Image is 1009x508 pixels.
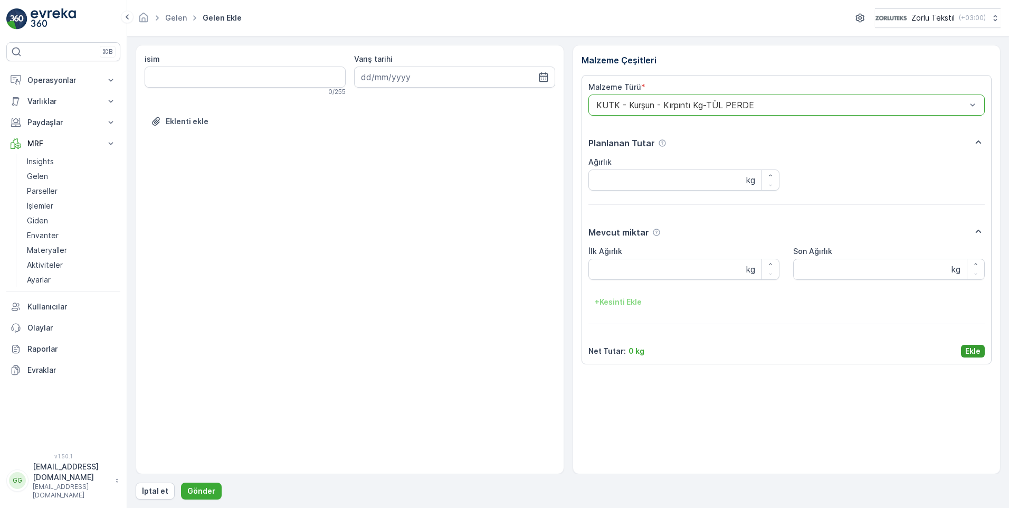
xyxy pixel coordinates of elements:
[142,486,168,496] p: İptal et
[6,112,120,133] button: Paydaşlar
[27,344,116,354] p: Raporlar
[27,171,48,182] p: Gelen
[588,137,655,149] p: Planlanan Tutar
[23,199,120,213] a: İşlemler
[27,230,59,241] p: Envanter
[875,12,907,24] img: 6-1-9-3_wQBzyll.png
[951,263,960,276] p: kg
[27,215,48,226] p: Giden
[23,213,120,228] a: Giden
[31,8,76,30] img: logo_light-DOdMpM7g.png
[588,157,612,166] label: Ağırlık
[27,138,99,149] p: MRF
[588,294,648,311] button: +Kesinti Ekle
[911,13,955,23] p: Zorlu Tekstil
[27,365,116,375] p: Evraklar
[6,317,120,338] a: Olaylar
[23,154,120,169] a: Insights
[27,260,63,270] p: Aktiviteler
[9,472,26,489] div: GG
[27,245,67,256] p: Materyaller
[23,272,120,287] a: Ayarlar
[652,228,661,237] div: Yardım Araç İkonu
[187,486,215,496] p: Gönder
[328,88,346,96] p: 0 / 255
[27,117,99,128] p: Paydaşlar
[588,226,649,239] p: Mevcut miktar
[6,133,120,154] button: MRF
[27,186,58,196] p: Parseller
[27,156,54,167] p: Insights
[658,139,667,147] div: Yardım Araç İkonu
[6,338,120,360] a: Raporlar
[588,346,626,356] p: Net Tutar :
[181,483,222,500] button: Gönder
[6,91,120,112] button: Varlıklar
[588,247,622,256] label: İlk Ağırlık
[166,116,208,127] p: Eklenti ekle
[629,346,644,356] p: 0 kg
[746,263,755,276] p: kg
[959,14,986,22] p: ( +03:00 )
[354,54,393,63] label: Varış tarihi
[965,346,981,356] p: Ekle
[145,113,215,130] button: Dosya Yükle
[6,8,27,30] img: logo
[27,201,53,211] p: İşlemler
[582,54,992,67] p: Malzeme Çeşitleri
[136,483,175,500] button: İptal et
[27,75,99,86] p: Operasyonlar
[6,462,120,500] button: GG[EMAIL_ADDRESS][DOMAIN_NAME][EMAIL_ADDRESS][DOMAIN_NAME]
[102,48,113,56] p: ⌘B
[138,16,149,25] a: Ana Sayfa
[746,174,755,186] p: kg
[6,296,120,317] a: Kullanıcılar
[23,184,120,199] a: Parseller
[23,228,120,243] a: Envanter
[33,462,110,483] p: [EMAIL_ADDRESS][DOMAIN_NAME]
[6,70,120,91] button: Operasyonlar
[595,297,642,307] p: + Kesinti Ekle
[33,483,110,500] p: [EMAIL_ADDRESS][DOMAIN_NAME]
[588,82,641,91] label: Malzeme Türü
[201,13,244,23] span: Gelen ekle
[354,67,555,88] input: dd/mm/yyyy
[165,13,187,22] a: Gelen
[27,275,51,285] p: Ayarlar
[23,243,120,258] a: Materyaller
[27,302,116,312] p: Kullanıcılar
[6,453,120,459] span: v 1.50.1
[27,323,116,333] p: Olaylar
[875,8,1001,27] button: Zorlu Tekstil(+03:00)
[961,345,985,358] button: Ekle
[793,247,832,256] label: Son Ağırlık
[6,360,120,381] a: Evraklar
[23,169,120,184] a: Gelen
[23,258,120,272] a: Aktiviteler
[145,54,160,63] label: isim
[27,96,99,107] p: Varlıklar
